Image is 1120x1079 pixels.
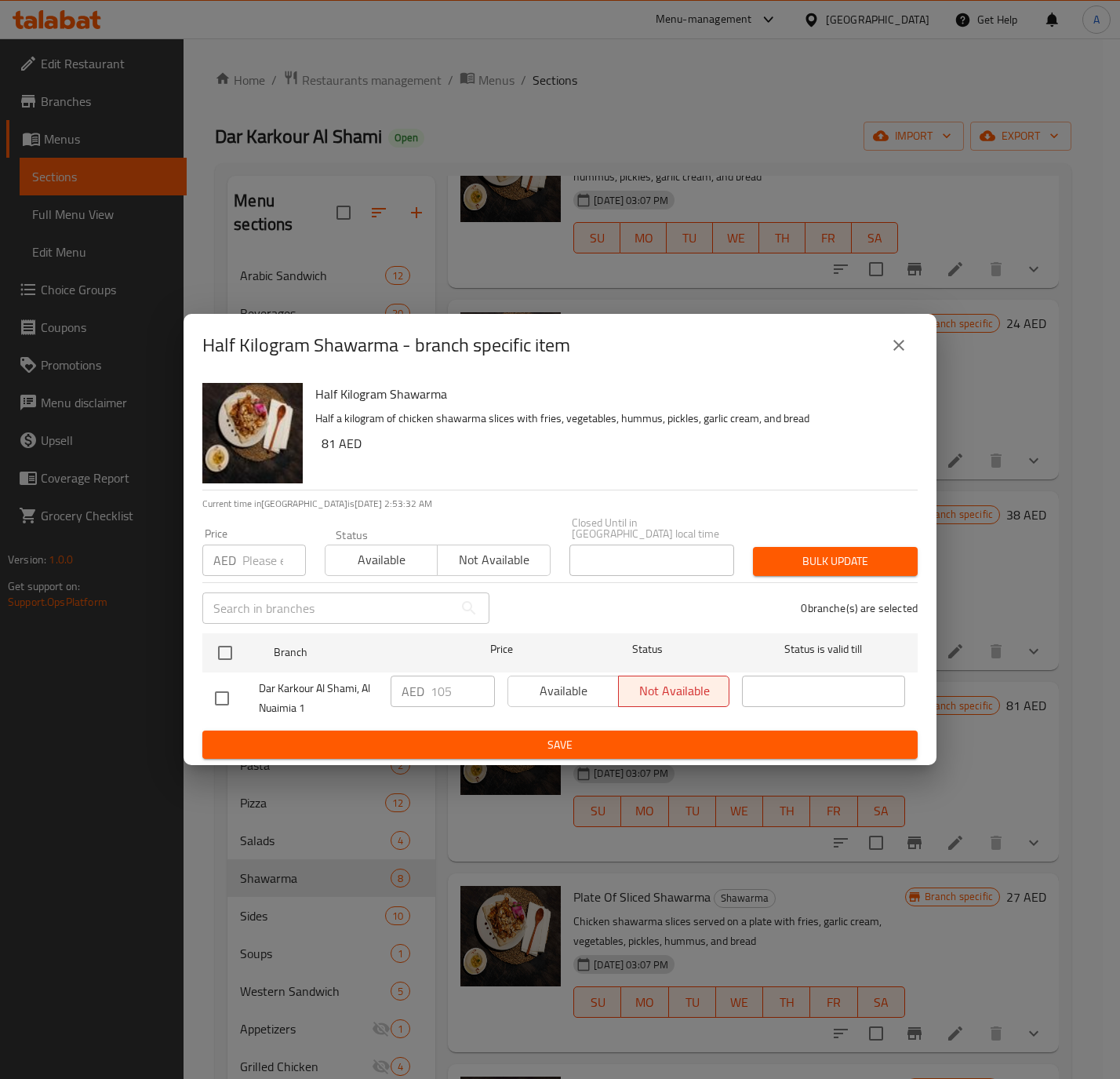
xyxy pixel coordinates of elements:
span: Branch [274,643,437,662]
h6: 81 AED [322,432,905,454]
p: Current time in [GEOGRAPHIC_DATA] is [DATE] 2:53:32 AM [202,497,918,511]
button: Save [202,731,918,760]
span: Status is valid till [742,640,905,659]
span: Price [449,640,554,659]
img: Half Kilogram Shawarma [202,383,303,483]
p: AED [213,551,236,570]
span: Not available [444,549,544,571]
p: Half a kilogram of chicken shawarma slices with fries, vegetables, hummus, pickles, garlic cream,... [315,409,905,428]
h2: Half Kilogram Shawarma - branch specific item [202,333,570,358]
p: AED [402,682,424,701]
button: Not available [437,545,550,576]
span: Dar Karkour Al Shami, Al Nuaimia 1 [259,679,378,718]
button: Available [325,545,438,576]
input: Search in branches [202,592,453,624]
input: Please enter price [431,676,495,707]
span: Status [566,640,729,659]
span: Save [215,735,905,755]
input: Please enter price [242,545,306,576]
h6: Half Kilogram Shawarma [315,383,905,405]
button: Bulk update [753,547,918,576]
p: 0 branche(s) are selected [801,600,918,616]
span: Available [332,549,431,571]
button: close [880,326,918,364]
span: Bulk update [765,552,905,571]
